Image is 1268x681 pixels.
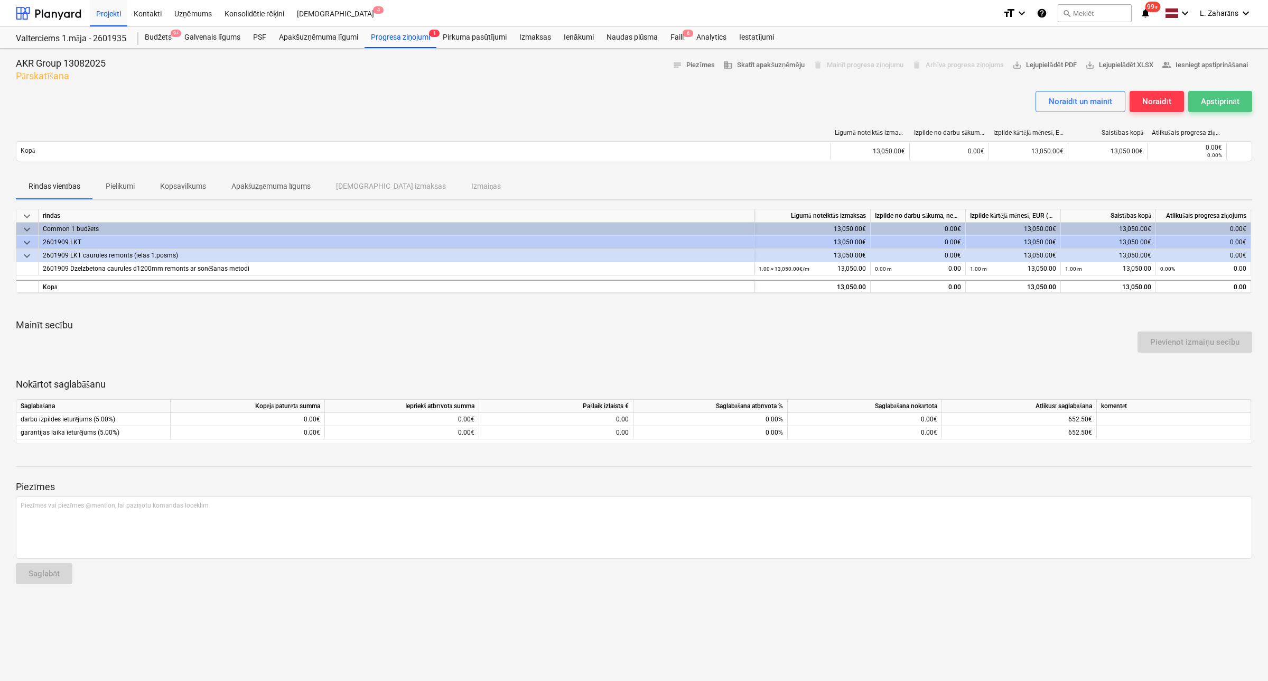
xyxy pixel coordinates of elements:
[21,250,33,262] span: keyboard_arrow_down
[989,143,1068,160] div: 13,050.00€
[436,27,513,48] a: Pirkuma pasūtījumi
[43,236,750,249] div: 2601909 LKT
[325,413,479,426] div: 0.00€
[365,27,436,48] div: Progresa ziņojumi
[483,413,629,426] div: 0.00
[1062,9,1071,17] span: search
[871,209,966,223] div: Izpilde no darbu sākuma, neskaitot kārtējā mēneša izpildi
[600,27,665,48] div: Naudas plūsma
[966,223,1061,236] div: 13,050.00€
[365,27,436,48] a: Progresa ziņojumi1
[1049,95,1112,108] div: Noraidīt un mainīt
[1156,236,1251,249] div: 0.00€
[138,27,178,48] div: Budžets
[1012,59,1076,71] span: Lejupielādēt PDF
[39,280,754,293] div: Kopā
[1162,59,1248,71] span: Iesniegt apstiprināšanai
[1160,266,1175,272] small: 0.00%
[16,378,1252,391] p: Nokārtot saglabāšanu
[1085,59,1153,71] span: Lejupielādēt XLSX
[759,266,809,272] small: 1.00 × 13,050.00€ / m
[970,281,1056,294] div: 13,050.00
[273,27,365,48] a: Apakšuzņēmuma līgumi
[668,57,719,73] button: Piezīmes
[830,143,909,160] div: 13,050.00€
[16,70,106,82] p: Pārskatīšana
[970,266,987,272] small: 1.00 m
[16,33,126,44] div: Valterciems 1.māja - 2601935
[871,223,966,236] div: 0.00€
[1130,91,1183,112] button: Noraidīt
[1097,400,1251,413] div: komentēt
[1200,9,1238,18] span: L. Zaharāns
[1085,60,1095,70] span: save_alt
[835,129,906,137] div: Līgumā noteiktās izmaksas
[733,27,780,48] div: Iestatījumi
[16,319,1252,332] p: Mainīt secību
[914,129,985,137] div: Izpilde no darbu sākuma, neskaitot kārtējā mēneša izpildi
[1065,262,1151,275] div: 13,050.00
[1156,223,1251,236] div: 0.00€
[1145,2,1160,12] span: 99+
[16,481,1252,493] p: Piezīmes
[871,236,966,249] div: 0.00€
[683,30,693,37] span: 6
[16,426,171,439] div: garantijas laika ieturējums (5.00%)
[719,57,809,73] button: Skatīt apakšuzņēmēju
[788,426,942,439] div: 0.00€
[106,181,135,192] p: Pielikumi
[875,262,961,275] div: 0.00
[754,249,871,262] div: 13,050.00€
[754,223,871,236] div: 13,050.00€
[1142,95,1171,108] div: Noraidīt
[788,413,942,426] div: 0.00€
[1160,262,1246,275] div: 0.00
[966,249,1061,262] div: 13,050.00€
[966,209,1061,223] div: Izpilde kārtējā mēnesī, EUR (bez PVN)
[723,59,805,71] span: Skatīt apakšuzņēmēju
[29,181,80,192] p: Rindas vienības
[247,27,273,48] a: PSF
[21,210,33,223] span: keyboard_arrow_down
[21,236,33,249] span: keyboard_arrow_down
[16,413,171,426] div: darbu izpildes ieturējums (5.00%)
[43,262,750,275] div: 2601909 Dzelzbetona caurules d1200mm remonts ar sonēšanas metodi
[483,426,629,439] div: 0.00
[1156,249,1251,262] div: 0.00€
[942,426,1097,439] div: 652.50€
[871,249,966,262] div: 0.00€
[1215,630,1268,681] div: Chat Widget
[754,209,871,223] div: Līgumā noteiktās izmaksas
[1061,280,1156,293] div: 13,050.00
[1058,4,1132,22] button: Meklēt
[1207,152,1222,158] small: 0.00%
[325,400,479,413] div: Iepriekš atbrīvotā summa
[1065,266,1082,272] small: 1.00 m
[171,30,181,37] span: 9+
[1140,7,1151,20] i: notifications
[1179,7,1191,20] i: keyboard_arrow_down
[1036,91,1125,112] button: Noraidīt un mainīt
[1061,209,1156,223] div: Saistības kopā
[160,181,206,192] p: Kopsavilkums
[171,413,325,426] div: 0.00€
[664,27,690,48] div: Faili
[1012,60,1022,70] span: save_alt
[942,400,1097,413] div: Atlikusī saglabāšana
[373,6,384,14] span: 4
[1158,57,1252,73] button: Iesniegt apstiprināšanai
[993,129,1064,137] div: Izpilde kārtējā mēnesī, EUR (bez PVN)
[39,209,754,223] div: rindas
[875,281,961,294] div: 0.00
[1061,223,1156,236] div: 13,050.00€
[513,27,557,48] div: Izmaksas
[1081,57,1158,73] button: Lejupielādēt XLSX
[1037,7,1047,20] i: Zināšanu pamats
[1073,129,1143,137] div: Saistības kopā
[479,400,633,413] div: Pašlaik izlaists €
[325,426,479,439] div: 0.00€
[664,27,690,48] a: Faili6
